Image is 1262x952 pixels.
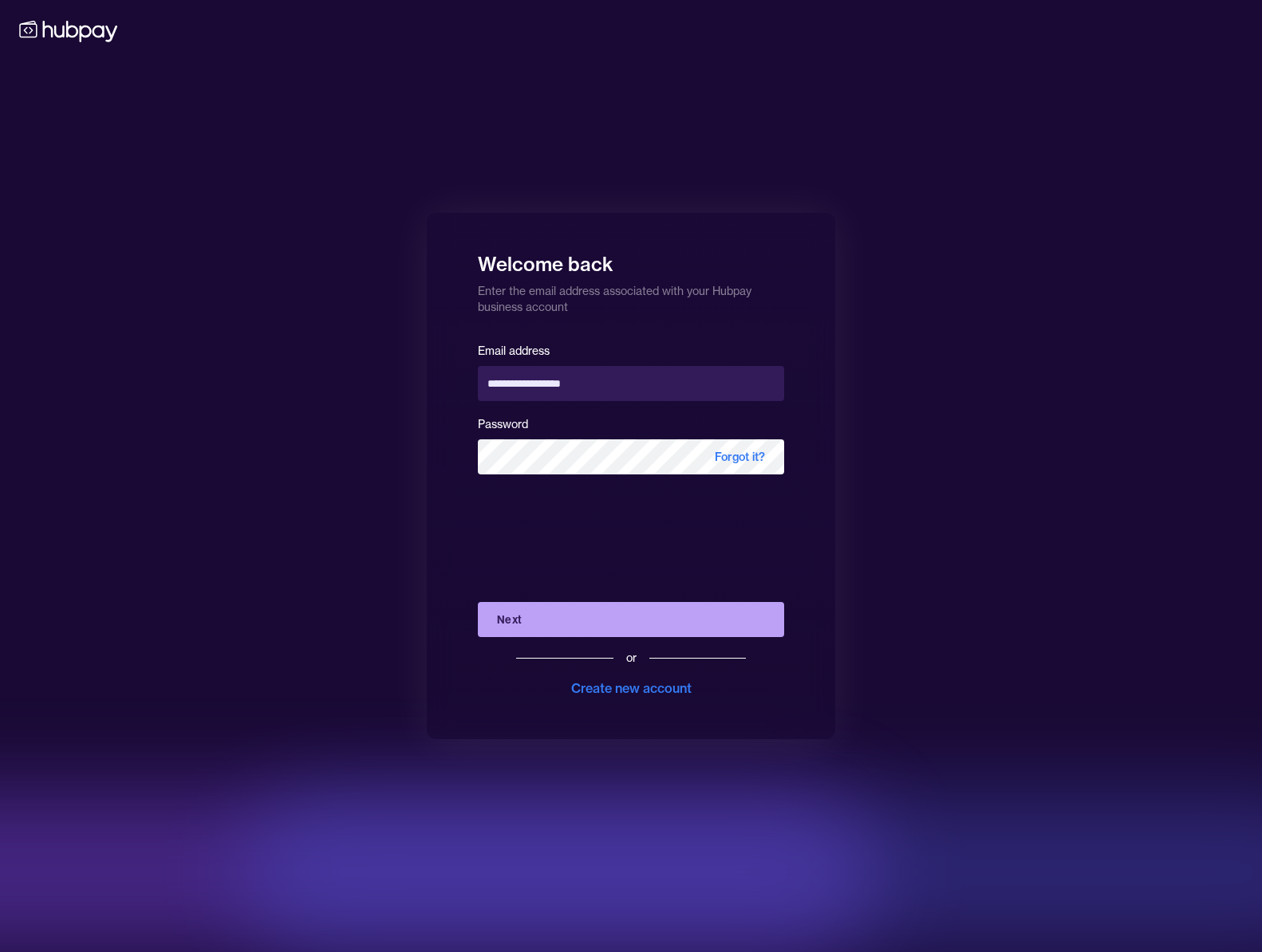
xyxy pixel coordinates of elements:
[478,602,784,637] button: Next
[478,344,550,358] label: Email address
[478,277,784,315] p: Enter the email address associated with your Hubpay business account
[478,242,784,277] h1: Welcome back
[626,650,637,666] div: or
[696,439,784,474] span: Forgot it?
[478,417,528,431] label: Password
[571,679,692,698] div: Create new account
